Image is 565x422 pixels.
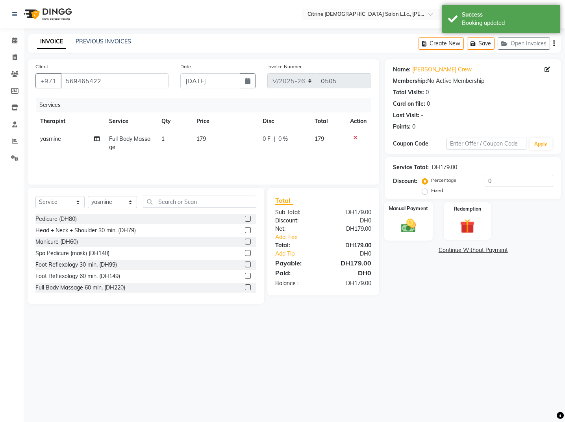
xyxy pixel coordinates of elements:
[61,73,169,88] input: Search by Name/Mobile/Email/Code
[35,249,109,258] div: Spa Pedicure (mask) (DH140)
[530,138,552,150] button: Apply
[393,111,419,120] div: Last Visit:
[323,208,377,217] div: DH179.00
[109,135,150,151] span: Full Body Massage
[323,279,377,288] div: DH179.00
[389,205,428,212] label: Manual Payment
[143,196,256,208] input: Search or Scan
[323,217,377,225] div: DH0
[323,258,377,268] div: DH179.00
[446,138,526,150] input: Enter Offer / Coupon Code
[269,225,323,233] div: Net:
[278,135,288,143] span: 0 %
[467,37,495,50] button: Save
[192,112,258,130] th: Price
[35,284,125,292] div: Full Body Massage 60 min. (DH220)
[76,38,131,45] a: PREVIOUS INVOICES
[269,279,323,288] div: Balance :
[157,112,192,130] th: Qty
[269,250,332,258] a: Add Tip
[431,177,456,184] label: Percentage
[35,226,136,235] div: Head + Neck + Shoulder 30 min. (DH79)
[269,233,378,241] a: Add. Fee
[393,177,417,185] div: Discount:
[462,11,554,19] div: Success
[258,112,309,130] th: Disc
[393,140,446,148] div: Coupon Code
[36,98,377,112] div: Services
[323,241,377,250] div: DH179.00
[35,272,120,280] div: Foot Reflexology 60 min. (DH149)
[387,246,559,254] a: Continue Without Payment
[180,63,191,70] label: Date
[323,225,377,233] div: DH179.00
[161,135,165,142] span: 1
[393,88,424,97] div: Total Visits:
[393,163,429,172] div: Service Total:
[427,100,430,108] div: 0
[412,65,472,74] a: [PERSON_NAME] Crew
[37,35,66,49] a: INVOICE
[35,261,117,269] div: Foot Reflexology 30 min. (DH99)
[35,112,104,130] th: Therapist
[35,215,77,223] div: Pedicure (DH80)
[421,111,423,120] div: -
[275,196,293,205] span: Total
[310,112,346,130] th: Total
[332,250,377,258] div: DH0
[456,217,479,235] img: _gift.svg
[35,238,78,246] div: Manicure (DH60)
[396,217,421,234] img: _cash.svg
[393,65,411,74] div: Name:
[431,187,443,194] label: Fixed
[323,268,377,278] div: DH0
[393,77,553,85] div: No Active Membership
[269,268,323,278] div: Paid:
[315,135,324,142] span: 179
[393,100,425,108] div: Card on file:
[196,135,206,142] span: 179
[269,258,323,268] div: Payable:
[269,208,323,217] div: Sub Total:
[263,135,270,143] span: 0 F
[35,73,61,88] button: +971
[432,163,457,172] div: DH179.00
[419,37,464,50] button: Create New
[35,63,48,70] label: Client
[393,123,411,131] div: Points:
[104,112,157,130] th: Service
[269,241,323,250] div: Total:
[345,112,371,130] th: Action
[462,19,554,27] div: Booking updated
[393,77,427,85] div: Membership:
[412,123,415,131] div: 0
[274,135,275,143] span: |
[40,135,61,142] span: yasmine
[454,205,481,213] label: Redemption
[269,217,323,225] div: Discount:
[267,63,302,70] label: Invoice Number
[498,37,550,50] button: Open Invoices
[20,3,74,25] img: logo
[426,88,429,97] div: 0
